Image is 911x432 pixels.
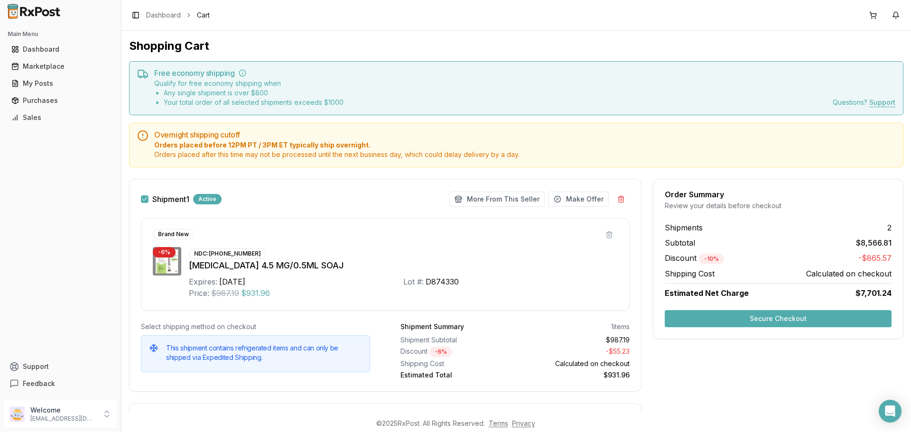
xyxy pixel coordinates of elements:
h5: Free economy shipping [154,69,895,77]
span: $931.96 [241,287,270,299]
button: Purchases [4,93,117,108]
button: Make Offer [548,192,609,207]
div: Purchases [11,96,110,105]
button: Secure Checkout [665,310,892,327]
button: Feedback [4,375,117,392]
span: Subtotal [665,237,695,248]
span: 2 [887,222,892,233]
div: Review your details before checkout [665,201,892,211]
span: $987.19 [211,287,239,299]
span: Estimated Net Charge [665,288,749,298]
div: - $55.23 [519,347,630,357]
div: Estimated Total [400,370,511,380]
a: Terms [489,419,508,427]
div: Calculated on checkout [519,359,630,368]
div: Order Summary [665,191,892,198]
div: Price: [189,287,209,299]
h1: Shopping Cart [129,38,903,54]
span: $7,701.24 [855,287,892,299]
label: Shipment 1 [152,195,189,203]
div: Open Intercom Messenger [879,400,902,423]
img: Trulicity 4.5 MG/0.5ML SOAJ [153,247,181,276]
span: Orders placed before 12PM PT / 3PM ET typically ship overnight. [154,140,895,150]
div: My Posts [11,79,110,88]
a: Purchases [8,92,113,109]
h2: Main Menu [8,30,113,38]
span: Feedback [23,379,55,388]
div: Shipping Cost [400,359,511,368]
div: [DATE] [219,276,245,287]
img: User avatar [9,406,25,422]
span: Calculated on checkout [806,268,892,279]
button: More From This Seller [449,192,545,207]
div: NDC: [PHONE_NUMBER] [189,248,266,259]
div: Marketplace [11,62,110,71]
div: Active [193,194,222,204]
a: Marketplace [8,58,113,75]
div: [MEDICAL_DATA] 4.5 MG/0.5ML SOAJ [189,259,618,272]
div: D874330 [426,276,459,287]
button: Marketplace [4,59,117,74]
div: Questions? [833,98,895,107]
a: Dashboard [146,10,181,20]
div: Select shipping method on checkout [141,322,370,331]
span: Orders placed after this time may not be processed until the next business day, which could delay... [154,150,895,159]
div: $987.19 [519,335,630,345]
li: Your total order of all selected shipments exceeds $ 1000 [164,98,344,107]
span: Shipments [665,222,703,233]
div: Discount [400,347,511,357]
a: Privacy [512,419,535,427]
p: [EMAIL_ADDRESS][DOMAIN_NAME] [30,415,96,423]
nav: breadcrumb [146,10,210,20]
span: -$865.57 [858,252,892,264]
div: Qualify for free economy shipping when [154,79,344,107]
img: RxPost Logo [4,4,65,19]
span: Cart [197,10,210,20]
span: Discount [665,253,724,263]
div: - 6 % [153,247,176,257]
h5: Overnight shipping cutoff [154,131,895,138]
div: Shipment Subtotal [400,335,511,345]
div: Sales [11,113,110,122]
div: Lot #: [403,276,424,287]
p: Welcome [30,405,96,415]
div: Dashboard [11,45,110,54]
div: Expires: [189,276,217,287]
div: 1 items [611,322,630,331]
span: Shipping Cost [665,268,715,279]
button: Sales [4,110,117,125]
a: Dashboard [8,41,113,58]
button: Dashboard [4,42,117,57]
div: - 6 % [429,347,452,357]
h5: This shipment contains refrigerated items and can only be shipped via Expedited Shipping. [166,343,362,362]
div: - 10 % [699,254,724,264]
button: My Posts [4,76,117,91]
div: $931.96 [519,370,630,380]
a: My Posts [8,75,113,92]
div: Brand New [153,229,194,239]
div: Shipment Summary [400,322,464,331]
button: Support [4,358,117,375]
span: $8,566.81 [856,237,892,248]
li: Any single shipment is over $ 800 [164,88,344,98]
a: Sales [8,109,113,126]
